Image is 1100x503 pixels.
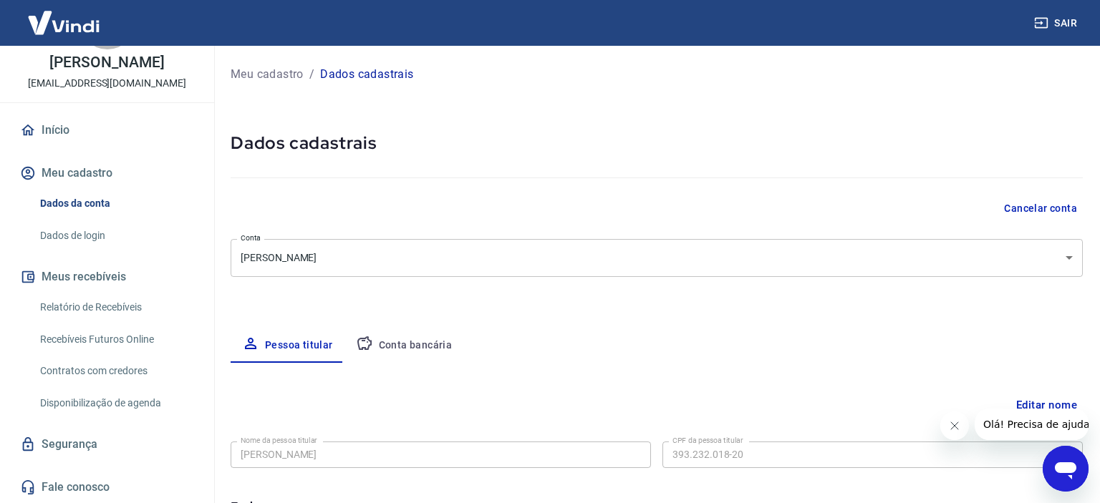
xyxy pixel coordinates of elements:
[344,328,464,363] button: Conta bancária
[34,221,197,250] a: Dados de login
[1010,391,1083,419] button: Editar nome
[231,239,1083,277] div: [PERSON_NAME]
[49,55,164,70] p: [PERSON_NAME]
[231,328,344,363] button: Pessoa titular
[241,233,261,243] label: Conta
[17,261,197,293] button: Meus recebíveis
[34,356,197,386] a: Contratos com credores
[998,195,1083,222] button: Cancelar conta
[231,66,304,83] a: Meu cadastro
[975,409,1089,440] iframe: Mensagem da empresa
[17,1,110,44] img: Vindi
[34,325,197,354] a: Recebíveis Futuros Online
[17,472,197,503] a: Fale conosco
[17,429,197,460] a: Segurança
[231,132,1083,155] h5: Dados cadastrais
[1043,446,1089,492] iframe: Botão para abrir a janela de mensagens
[34,189,197,218] a: Dados da conta
[17,157,197,189] button: Meu cadastro
[34,389,197,418] a: Disponibilização de agenda
[320,66,413,83] p: Dados cadastrais
[9,10,120,21] span: Olá! Precisa de ajuda?
[1031,10,1083,36] button: Sair
[940,411,969,440] iframe: Fechar mensagem
[28,76,186,91] p: [EMAIL_ADDRESS][DOMAIN_NAME]
[241,435,317,446] label: Nome da pessoa titular
[17,114,197,146] a: Início
[672,435,743,446] label: CPF da pessoa titular
[309,66,314,83] p: /
[34,293,197,322] a: Relatório de Recebíveis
